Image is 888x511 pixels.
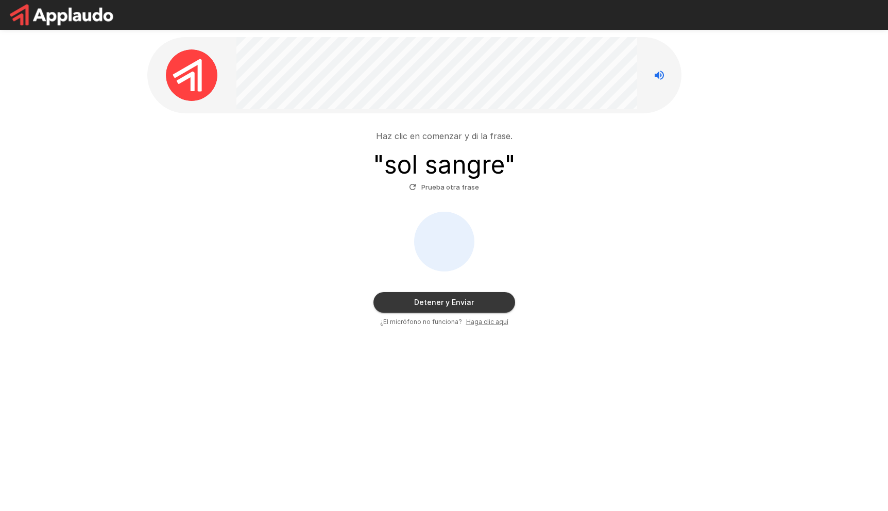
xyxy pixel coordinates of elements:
u: Haga clic aquí [466,318,508,326]
img: applaudo_avatar.png [166,49,217,101]
p: Haz clic en comenzar y di la frase. [376,130,513,142]
button: Detener y Enviar [373,292,515,313]
button: Prueba otra frase [406,179,482,195]
h3: " sol sangre " [373,150,516,179]
span: ¿El micrófono no funciona? [380,317,462,327]
button: Stop reading questions aloud [649,65,670,86]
